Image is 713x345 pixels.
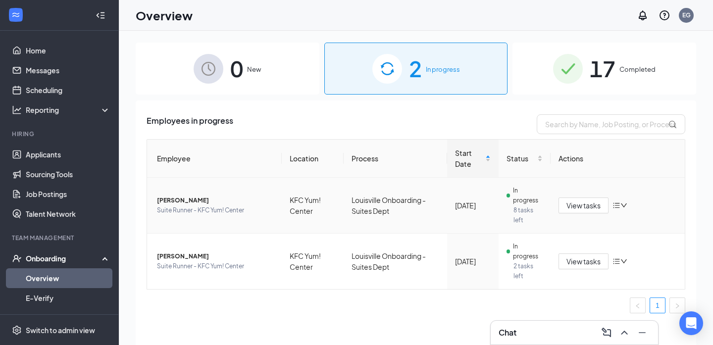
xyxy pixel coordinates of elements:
[630,297,646,313] li: Previous Page
[26,268,110,288] a: Overview
[612,257,620,265] span: bars
[601,327,612,339] svg: ComposeMessage
[566,200,601,211] span: View tasks
[455,200,491,211] div: [DATE]
[499,140,551,178] th: Status
[344,234,447,289] td: Louisville Onboarding - Suites Dept
[26,325,95,335] div: Switch to admin view
[682,11,691,19] div: EG
[147,140,282,178] th: Employee
[650,298,665,313] a: 1
[12,253,22,263] svg: UserCheck
[409,51,422,86] span: 2
[96,10,105,20] svg: Collapse
[630,297,646,313] button: left
[26,253,102,263] div: Onboarding
[620,258,627,265] span: down
[507,153,535,164] span: Status
[513,242,542,261] span: In progress
[26,288,110,308] a: E-Verify
[26,145,110,164] a: Applicants
[513,205,543,225] span: 8 tasks left
[551,140,685,178] th: Actions
[669,297,685,313] li: Next Page
[590,51,615,86] span: 17
[26,204,110,224] a: Talent Network
[499,327,516,338] h3: Chat
[282,140,344,178] th: Location
[12,234,108,242] div: Team Management
[559,253,609,269] button: View tasks
[612,201,620,209] span: bars
[147,114,233,134] span: Employees in progress
[650,297,665,313] li: 1
[426,64,460,74] span: In progress
[282,178,344,234] td: KFC Yum! Center
[26,41,110,60] a: Home
[513,261,543,281] span: 2 tasks left
[620,202,627,209] span: down
[26,60,110,80] a: Messages
[344,178,447,234] td: Louisville Onboarding - Suites Dept
[455,256,491,267] div: [DATE]
[282,234,344,289] td: KFC Yum! Center
[559,197,609,213] button: View tasks
[669,297,685,313] button: right
[247,64,261,74] span: New
[537,114,685,134] input: Search by Name, Job Posting, or Process
[26,184,110,204] a: Job Postings
[26,105,111,115] div: Reporting
[635,303,641,309] span: left
[616,325,632,341] button: ChevronUp
[637,9,649,21] svg: Notifications
[26,164,110,184] a: Sourcing Tools
[157,251,274,261] span: [PERSON_NAME]
[618,327,630,339] svg: ChevronUp
[659,9,670,21] svg: QuestionInfo
[674,303,680,309] span: right
[679,311,703,335] div: Open Intercom Messenger
[636,327,648,339] svg: Minimize
[136,7,193,24] h1: Overview
[455,148,483,169] span: Start Date
[344,140,447,178] th: Process
[11,10,21,20] svg: WorkstreamLogo
[26,308,110,328] a: Onboarding Documents
[634,325,650,341] button: Minimize
[157,196,274,205] span: [PERSON_NAME]
[12,325,22,335] svg: Settings
[12,105,22,115] svg: Analysis
[12,130,108,138] div: Hiring
[619,64,656,74] span: Completed
[513,186,542,205] span: In progress
[157,261,274,271] span: Suite Runner - KFC Yum! Center
[566,256,601,267] span: View tasks
[157,205,274,215] span: Suite Runner - KFC Yum! Center
[599,325,614,341] button: ComposeMessage
[26,80,110,100] a: Scheduling
[230,51,243,86] span: 0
